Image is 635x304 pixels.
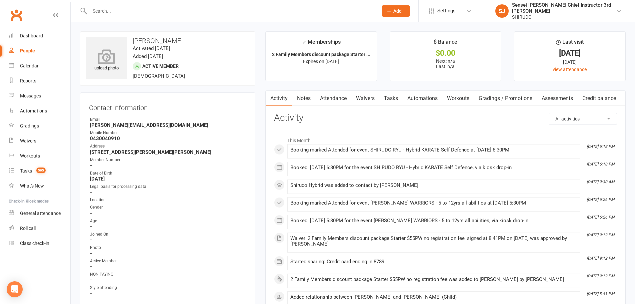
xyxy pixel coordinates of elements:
div: Style attending [90,285,246,291]
strong: - [90,277,246,283]
a: General attendance kiosk mode [9,206,70,221]
span: Add [393,8,402,14]
div: Sensei [PERSON_NAME] Chief Instructor 3rd [PERSON_NAME] [512,2,616,14]
div: Automations [20,108,47,113]
div: Gender [90,204,246,211]
a: Activity [266,91,292,106]
div: $0.00 [396,50,495,57]
a: Calendar [9,58,70,73]
a: Assessments [537,91,578,106]
i: [DATE] 9:30 AM [587,180,614,184]
span: [DEMOGRAPHIC_DATA] [133,73,185,79]
span: Settings [437,3,456,18]
strong: - [90,163,246,169]
div: Member Number [90,157,246,163]
div: upload photo [86,50,127,72]
a: Waivers [351,91,379,106]
div: Started sharing: Credit card ending in 8789 [290,259,577,265]
a: Notes [292,91,315,106]
i: [DATE] 9:12 PM [587,256,614,261]
div: Booked: [DATE] 6:30PM for the event SHIRUDO RYU - Hybrid KARATE Self Defence, via kiosk drop-in [290,165,577,171]
a: Workouts [9,148,70,164]
a: Clubworx [8,7,25,23]
p: Next: n/a Last: n/a [396,58,495,69]
h3: [PERSON_NAME] [86,37,250,44]
i: [DATE] 6:26 PM [587,197,614,202]
div: Messages [20,93,41,98]
div: Class check-in [20,241,49,246]
div: Booked: [DATE] 5:30PM for the event [PERSON_NAME] WARRIORS - 5 to 12yrs all abilities, via kiosk ... [290,218,577,224]
i: [DATE] 8:41 PM [587,291,614,296]
div: Active Member [90,258,246,264]
div: [DATE] [520,58,619,66]
i: [DATE] 9:12 PM [587,274,614,278]
a: Attendance [315,91,351,106]
a: Workouts [442,91,474,106]
div: SHIRUDO [512,14,616,20]
a: Gradings [9,118,70,133]
a: Class kiosk mode [9,236,70,251]
span: Active member [142,63,179,69]
h3: Activity [274,113,617,123]
i: [DATE] 6:18 PM [587,144,614,149]
a: What's New [9,179,70,194]
div: $ Balance [434,38,457,50]
div: Photo [90,245,246,251]
div: General attendance [20,211,61,216]
a: Roll call [9,221,70,236]
strong: 0430040910 [90,135,246,141]
div: 2 Family Members discount package Starter $55PW no registration fee was added to [PERSON_NAME] by... [290,277,577,282]
a: Gradings / Promotions [474,91,537,106]
div: Location [90,197,246,203]
div: Waiver '2 Family Members discount package Starter $55PW no registration fee' signed at 8:41PM on ... [290,236,577,247]
strong: 2 Family Members discount package Starter ... [272,52,370,57]
strong: [PERSON_NAME][EMAIL_ADDRESS][DOMAIN_NAME] [90,122,246,128]
a: Messages [9,88,70,103]
strong: - [90,210,246,216]
div: Email [90,116,246,123]
strong: [STREET_ADDRESS][PERSON_NAME][PERSON_NAME] [90,149,246,155]
strong: - [90,250,246,256]
div: Tasks [20,168,32,174]
strong: - [90,291,246,297]
div: Workouts [20,153,40,159]
a: Waivers [9,133,70,148]
div: What's New [20,183,44,189]
a: Credit balance [578,91,621,106]
div: Open Intercom Messenger [7,281,23,297]
div: Waivers [20,138,36,143]
a: Dashboard [9,28,70,43]
a: People [9,43,70,58]
a: Automations [403,91,442,106]
div: Age [90,218,246,224]
div: Memberships [302,38,341,50]
div: Booking marked Attended for event SHIRUDO RYU - Hybrid KARATE Self Defence at [DATE] 6:30PM [290,147,577,153]
li: This Month [274,133,617,144]
strong: - [90,264,246,270]
div: SJ [495,4,509,18]
div: Roll call [20,226,36,231]
div: Date of Birth [90,170,246,177]
a: Tasks [379,91,403,106]
div: Reports [20,78,36,83]
div: Last visit [556,38,584,50]
div: People [20,48,35,53]
div: Shirudo Hybrid was added to contact by [PERSON_NAME] [290,183,577,188]
div: Booking marked Attended for event [PERSON_NAME] WARRIORS - 5 to 12yrs all abilities at [DATE] 5:30PM [290,200,577,206]
div: Added relationship between [PERSON_NAME] and [PERSON_NAME] (Child) [290,294,577,300]
div: Gradings [20,123,39,128]
strong: - [90,224,246,230]
span: 505 [36,168,46,173]
span: Expires on [DATE] [303,59,339,64]
i: [DATE] 6:18 PM [587,162,614,167]
div: Legal basis for processing data [90,184,246,190]
div: Dashboard [20,33,43,38]
div: Calendar [20,63,39,68]
div: Address [90,143,246,149]
i: ✓ [302,39,306,45]
input: Search... [88,6,373,16]
div: NON PAYING [90,271,246,278]
strong: - [90,237,246,243]
strong: [DATE] [90,176,246,182]
h3: Contact information [89,101,246,111]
